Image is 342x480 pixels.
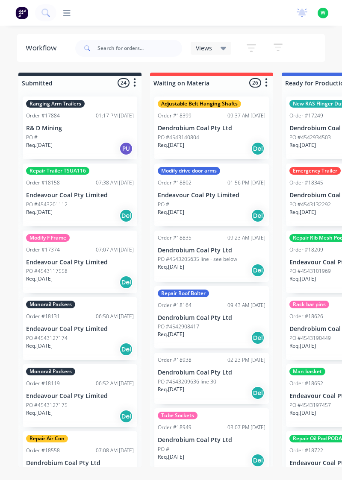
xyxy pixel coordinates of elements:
[154,97,269,159] div: Adjustable Belt Hanging ShaftsOrder #1839909:37 AM [DATE]Dendrobium Coal Pty LtdPO #4543140804Req...
[96,179,134,187] div: 07:38 AM [DATE]
[154,286,269,349] div: Repair Roof BolterOrder #1816409:43 AM [DATE]Dendrobium Coal Pty LtdPO #4542908417Req.[DATE]Del
[26,401,68,409] p: PO #4543127175
[97,40,182,57] input: Search for orders...
[289,201,331,208] p: PO #4543132292
[158,323,199,331] p: PO #4542908417
[158,247,265,254] p: Dendrobium Coal Pty Ltd
[289,380,323,387] div: Order #18652
[26,460,134,467] p: Dendrobium Coal Pty Ltd
[251,209,265,222] div: Del
[289,401,331,409] p: PO #4543197457
[227,301,265,309] div: 09:43 AM [DATE]
[119,209,133,222] div: Del
[289,275,316,283] p: Req. [DATE]
[154,231,269,282] div: Order #1883509:23 AM [DATE]Dendrobium Coal Pty LtdPO #4543205635 line - see belowReq.[DATE]Del
[158,424,192,431] div: Order #18949
[289,368,325,375] div: Man basket
[26,275,53,283] p: Req. [DATE]
[289,267,331,275] p: PO #4543101969
[26,334,68,342] p: PO #4543127174
[289,334,331,342] p: PO #4543190449
[26,179,60,187] div: Order #18158
[26,325,134,333] p: Endeavour Coal Pty Limited
[26,125,134,132] p: R& D Mining
[158,412,198,419] div: Tube Sockets
[289,179,323,187] div: Order #18345
[251,386,265,400] div: Del
[96,447,134,454] div: 07:08 AM [DATE]
[158,445,169,453] p: PO #
[158,369,265,376] p: Dendrobium Coal Pty Ltd
[227,234,265,242] div: 09:23 AM [DATE]
[227,112,265,120] div: 09:37 AM [DATE]
[26,392,134,400] p: Endeavour Coal Pty Limited
[26,201,68,208] p: PO #4543201112
[26,100,85,108] div: Ranging Arm Trailers
[289,342,316,350] p: Req. [DATE]
[289,409,316,417] p: Req. [DATE]
[15,6,28,19] img: Factory
[23,231,137,293] div: Modify F FrameOrder #1737407:07 AM [DATE]Endeavour Coal Pty LimitedPO #4543117558Req.[DATE]Del
[289,112,323,120] div: Order #17249
[154,408,269,471] div: Tube SocketsOrder #1894903:07 PM [DATE]Dendrobium Coal Pty LtdPO #Req.[DATE]Del
[289,313,323,320] div: Order #18626
[158,356,192,364] div: Order #18938
[158,192,265,199] p: Endeavour Coal Pty Limited
[158,201,169,208] p: PO #
[96,313,134,320] div: 06:50 AM [DATE]
[158,112,192,120] div: Order #18399
[289,134,331,141] p: PO #4542934503
[23,97,137,159] div: Ranging Arm TrailersOrder #1788401:17 PM [DATE]R& D MiningPO #Req.[DATE]PU
[26,409,53,417] p: Req. [DATE]
[26,246,60,254] div: Order #17374
[321,9,325,17] span: W
[23,364,137,427] div: Monorail PackersOrder #1811906:52 AM [DATE]Endeavour Coal Pty LimitedPO #4543127175Req.[DATE]Del
[26,380,60,387] div: Order #18119
[26,112,60,120] div: Order #17884
[26,447,60,454] div: Order #18558
[158,234,192,242] div: Order #18835
[26,301,75,308] div: Monorail Packers
[26,141,53,149] p: Req. [DATE]
[158,179,192,187] div: Order #18802
[26,368,75,375] div: Monorail Packers
[26,234,70,242] div: Modify F Frame
[158,263,184,271] p: Req. [DATE]
[289,141,316,149] p: Req. [DATE]
[158,436,265,444] p: Dendrobium Coal Pty Ltd
[26,342,53,350] p: Req. [DATE]
[289,246,323,254] div: Order #18209
[196,44,212,53] span: Views
[289,447,323,454] div: Order #18722
[158,301,192,309] div: Order #18164
[158,134,199,141] p: PO #4543140804
[26,208,53,216] p: Req. [DATE]
[227,356,265,364] div: 02:23 PM [DATE]
[26,435,68,442] div: Repair Air Con
[289,208,316,216] p: Req. [DATE]
[158,453,184,461] p: Req. [DATE]
[158,125,265,132] p: Dendrobium Coal Pty Ltd
[26,267,68,275] p: PO #4543117558
[158,290,209,297] div: Repair Roof Bolter
[96,112,134,120] div: 01:17 PM [DATE]
[251,454,265,467] div: Del
[119,275,133,289] div: Del
[158,386,184,393] p: Req. [DATE]
[119,142,133,155] div: PU
[154,353,269,404] div: Order #1893802:23 PM [DATE]Dendrobium Coal Pty LtdPO #4543209636 line 30Req.[DATE]Del
[158,100,241,108] div: Adjustable Belt Hanging Shafts
[96,380,134,387] div: 06:52 AM [DATE]
[26,259,134,266] p: Endeavour Coal Pty Limited
[26,192,134,199] p: Endeavour Coal Pty Limited
[119,342,133,356] div: Del
[23,164,137,226] div: Repair Trailer TSUA116Order #1815807:38 AM [DATE]Endeavour Coal Pty LimitedPO #4543201112Req.[DAT...
[289,301,329,308] div: Rack bar pins
[158,331,184,338] p: Req. [DATE]
[26,313,60,320] div: Order #18131
[158,378,216,386] p: PO #4543209636 line 30
[26,43,61,53] div: Workflow
[251,263,265,277] div: Del
[158,255,237,263] p: PO #4543205635 line - see below
[227,424,265,431] div: 03:07 PM [DATE]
